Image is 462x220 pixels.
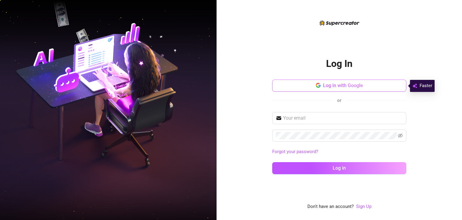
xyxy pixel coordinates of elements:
[356,204,371,209] a: Sign Up
[319,20,359,26] img: logo-BBDzfeDw.svg
[272,80,406,92] button: Log in with Google
[283,115,403,122] input: Your email
[337,98,341,103] span: or
[398,133,403,138] span: eye-invisible
[412,82,417,90] img: svg%3e
[272,148,406,156] a: Forgot your password?
[333,165,346,171] span: Log in
[326,58,353,70] h2: Log In
[420,82,432,90] span: Faster
[356,203,371,210] a: Sign Up
[272,162,406,174] button: Log in
[323,83,363,88] span: Log in with Google
[272,149,318,154] a: Forgot your password?
[307,203,354,210] span: Don't have an account?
